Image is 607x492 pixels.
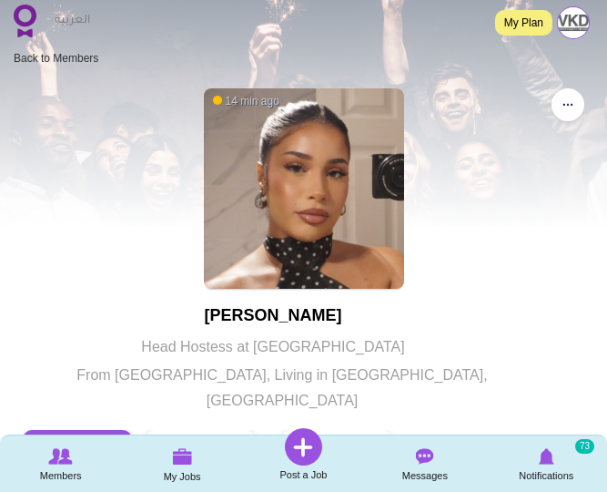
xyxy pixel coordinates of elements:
img: Post a Job [285,428,322,466]
a: My Plan [495,10,552,36]
a: Notifications Notifications 73 [486,437,607,489]
img: Messages [416,448,434,465]
button: ... [551,88,584,121]
img: My Jobs [172,448,192,465]
span: Messages [402,466,448,485]
a: My Jobs My Jobs [121,437,242,490]
span: Notifications [519,466,573,485]
p: From [GEOGRAPHIC_DATA], Living in [GEOGRAPHIC_DATA], [GEOGRAPHIC_DATA] [23,363,523,414]
h1: [PERSON_NAME] [23,307,523,325]
small: 73 [575,439,594,454]
img: Notifications [539,448,554,465]
p: Head Hostess at [GEOGRAPHIC_DATA] [23,334,523,360]
span: My Jobs [164,467,201,486]
img: Home [14,5,36,37]
a: العربية [46,3,99,39]
span: Members [40,466,82,485]
a: Back to Members [14,52,98,65]
span: 14 min ago [213,94,279,109]
img: Browse Members [49,448,73,465]
a: Post a Job Post a Job [243,428,364,484]
a: Messages Messages [364,437,485,489]
span: Post a Job [280,466,328,484]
